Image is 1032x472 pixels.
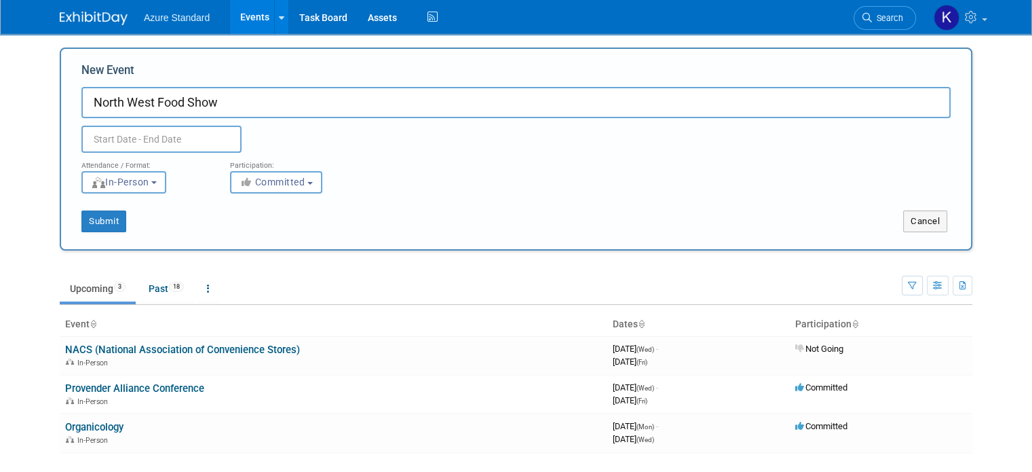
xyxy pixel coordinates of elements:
a: Sort by Participation Type [852,319,858,329]
span: [DATE] [613,395,647,405]
span: [DATE] [613,344,658,354]
span: (Wed) [636,384,654,392]
a: Provender Alliance Conference [65,382,204,395]
span: [DATE] [613,357,647,367]
span: Committed [795,421,847,431]
span: Committed [240,177,305,187]
th: Participation [790,313,972,336]
span: (Mon) [636,423,654,431]
button: In-Person [81,171,166,194]
span: - [656,344,658,354]
input: Start Date - End Date [81,126,242,153]
span: - [656,421,658,431]
span: [DATE] [613,434,654,444]
span: (Wed) [636,436,654,443]
span: (Fri) [636,359,647,366]
button: Committed [230,171,322,194]
div: Attendance / Format: [81,153,210,170]
span: 3 [114,282,126,292]
button: Submit [81,211,126,232]
img: In-Person Event [66,436,74,443]
span: Azure Standard [144,12,210,23]
th: Event [60,313,607,336]
button: Cancel [903,211,947,232]
img: In-Person Event [66,397,74,404]
th: Dates [607,313,790,336]
img: Karlee Henderson [934,5,959,31]
a: Organicology [65,421,123,433]
div: Participation: [230,153,358,170]
a: Past18 [138,276,194,302]
span: Search [872,13,903,23]
span: - [656,382,658,393]
input: Name of Trade Show / Conference [81,87,951,118]
span: In-Person [77,436,112,445]
span: Not Going [795,344,843,354]
a: Search [854,6,916,30]
a: Sort by Event Name [90,319,96,329]
span: 18 [169,282,184,292]
span: (Fri) [636,397,647,405]
a: NACS (National Association of Convenience Stores) [65,344,300,356]
a: Upcoming3 [60,276,136,302]
a: Sort by Start Date [638,319,645,329]
span: In-Person [77,397,112,406]
span: In-Person [77,359,112,367]
img: ExhibitDay [60,12,128,25]
span: [DATE] [613,421,658,431]
img: In-Person Event [66,359,74,365]
span: [DATE] [613,382,658,393]
label: New Event [81,62,134,84]
span: Committed [795,382,847,393]
span: (Wed) [636,346,654,353]
span: In-Person [91,177,149,187]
